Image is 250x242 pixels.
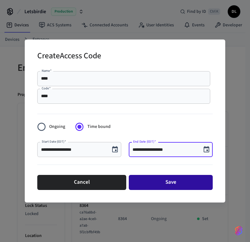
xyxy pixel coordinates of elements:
[133,139,156,144] label: End Date (EDT)
[37,47,101,66] h2: Create Access Code
[87,124,111,130] span: Time bound
[42,139,66,144] label: Start Date (EDT)
[42,86,51,91] label: Code
[42,68,52,73] label: Name
[235,226,242,236] img: SeamLogoGradient.69752ec5.svg
[49,124,65,130] span: Ongoing
[129,175,213,190] button: Save
[109,143,121,156] button: Choose date, selected date is Oct 4, 2025
[200,143,213,156] button: Choose date, selected date is Oct 4, 2025
[37,175,126,190] button: Cancel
